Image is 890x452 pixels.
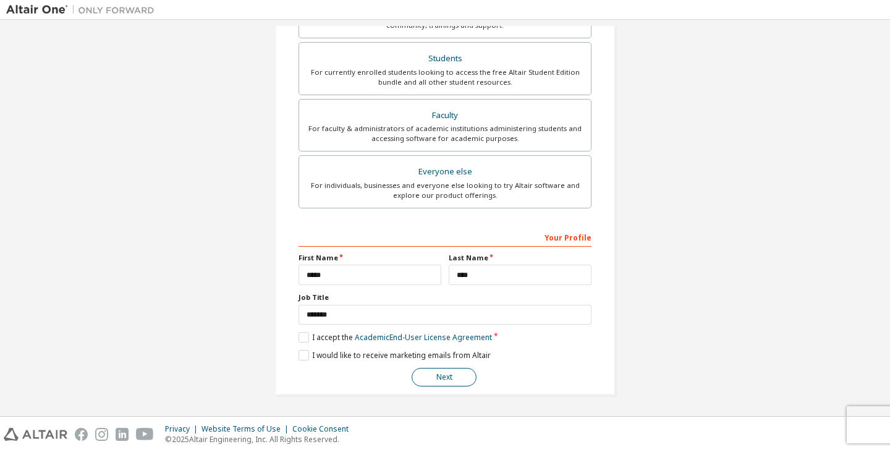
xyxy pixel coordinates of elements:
img: youtube.svg [136,428,154,441]
label: First Name [299,253,441,263]
div: For individuals, businesses and everyone else looking to try Altair software and explore our prod... [307,181,583,200]
div: For faculty & administrators of academic institutions administering students and accessing softwa... [307,124,583,143]
label: I would like to receive marketing emails from Altair [299,350,491,360]
div: Your Profile [299,227,591,247]
img: facebook.svg [75,428,88,441]
div: Cookie Consent [292,424,356,434]
div: Students [307,50,583,67]
img: altair_logo.svg [4,428,67,441]
label: I accept the [299,332,492,343]
div: Faculty [307,107,583,124]
img: Altair One [6,4,161,16]
div: For currently enrolled students looking to access the free Altair Student Edition bundle and all ... [307,67,583,87]
p: © 2025 Altair Engineering, Inc. All Rights Reserved. [165,434,356,445]
div: Everyone else [307,163,583,181]
div: Privacy [165,424,201,434]
label: Last Name [449,253,591,263]
label: Job Title [299,292,591,302]
button: Next [412,368,477,386]
img: linkedin.svg [116,428,129,441]
a: Academic End-User License Agreement [355,332,492,343]
div: Website Terms of Use [201,424,292,434]
img: instagram.svg [95,428,108,441]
